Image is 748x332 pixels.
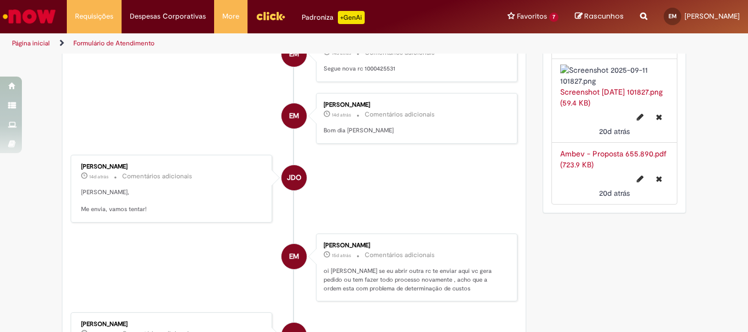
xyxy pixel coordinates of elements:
div: [PERSON_NAME] [81,164,263,170]
p: [PERSON_NAME], Me envia, vamos tentar! [81,188,263,214]
a: Rascunhos [575,11,624,22]
time: 11/09/2025 10:28:39 [599,188,630,198]
div: Padroniza [302,11,365,24]
time: 16/09/2025 13:29:02 [332,252,351,259]
span: Requisições [75,11,113,22]
div: [PERSON_NAME] [324,242,506,249]
button: Excluir Screenshot 2025-09-11 101827.png [649,108,669,126]
span: 14d atrás [332,50,351,56]
small: Comentários adicionais [122,172,192,181]
span: Despesas Corporativas [130,11,206,22]
span: Favoritos [517,11,547,22]
p: Segue nova rc 1000425531 [324,65,506,73]
div: Emerson Daniel Marquete [281,103,307,129]
span: More [222,11,239,22]
button: Editar nome de arquivo Screenshot 2025-09-11 101827.png [630,108,650,126]
time: 17/09/2025 09:02:52 [332,112,351,118]
span: 14d atrás [332,112,351,118]
small: Comentários adicionais [365,251,435,260]
span: [PERSON_NAME] [684,11,740,21]
span: 14d atrás [89,173,108,180]
span: EM [289,103,299,129]
span: 7 [549,13,559,22]
div: Jessica de Oliveira Parenti [281,165,307,190]
img: ServiceNow [1,5,57,27]
time: 11/09/2025 10:30:04 [599,126,630,136]
span: JDO [287,165,301,191]
button: Editar nome de arquivo Ambev - Proposta 655.890.pdf [630,170,650,188]
div: Emerson Daniel Marquete [281,42,307,67]
a: Screenshot [DATE] 101827.png (59.4 KB) [560,87,663,108]
span: 20d atrás [599,188,630,198]
span: 15d atrás [332,252,351,259]
p: +GenAi [338,11,365,24]
button: Excluir Ambev - Proposta 655.890.pdf [649,170,669,188]
span: 20d atrás [599,126,630,136]
span: EM [669,13,677,20]
a: Formulário de Atendimento [73,39,154,48]
img: click_logo_yellow_360x200.png [256,8,285,24]
a: Ambev - Proposta 655.890.pdf (723.9 KB) [560,149,666,170]
p: oi [PERSON_NAME] se eu abrir outra rc te enviar aqui vc gera pedido ou tem fazer todo processo no... [324,267,506,293]
span: EM [289,41,299,67]
small: Comentários adicionais [365,110,435,119]
time: 17/09/2025 09:03:14 [332,50,351,56]
span: EM [289,243,299,270]
ul: Trilhas de página [8,33,491,54]
div: Emerson Daniel Marquete [281,244,307,269]
img: Screenshot 2025-09-11 101827.png [560,65,669,86]
small: Comentários adicionais [365,48,435,57]
a: Página inicial [12,39,50,48]
div: [PERSON_NAME] [81,321,263,328]
p: Bom dia [PERSON_NAME] [324,126,506,135]
span: Rascunhos [584,11,624,21]
div: [PERSON_NAME] [324,102,506,108]
time: 16/09/2025 17:47:47 [89,173,108,180]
